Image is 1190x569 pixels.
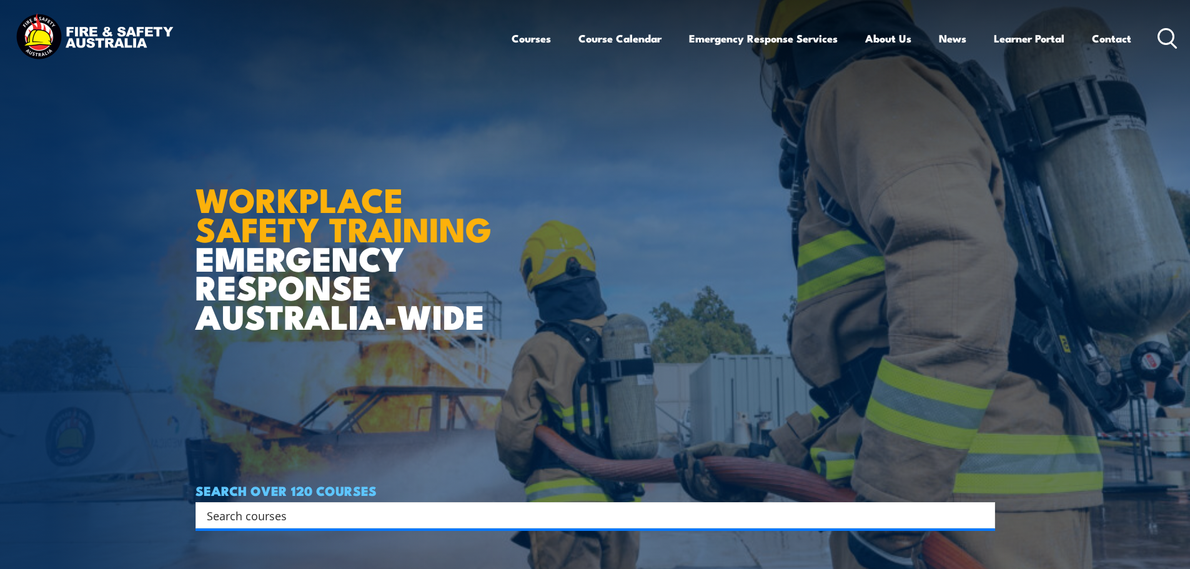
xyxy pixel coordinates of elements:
[689,22,838,55] a: Emergency Response Services
[994,22,1064,55] a: Learner Portal
[865,22,911,55] a: About Us
[578,22,662,55] a: Course Calendar
[973,507,991,524] button: Search magnifier button
[209,507,970,524] form: Search form
[196,153,501,330] h1: EMERGENCY RESPONSE AUSTRALIA-WIDE
[1092,22,1131,55] a: Contact
[196,172,492,254] strong: WORKPLACE SAFETY TRAINING
[939,22,966,55] a: News
[512,22,551,55] a: Courses
[196,483,995,497] h4: SEARCH OVER 120 COURSES
[207,506,968,525] input: Search input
